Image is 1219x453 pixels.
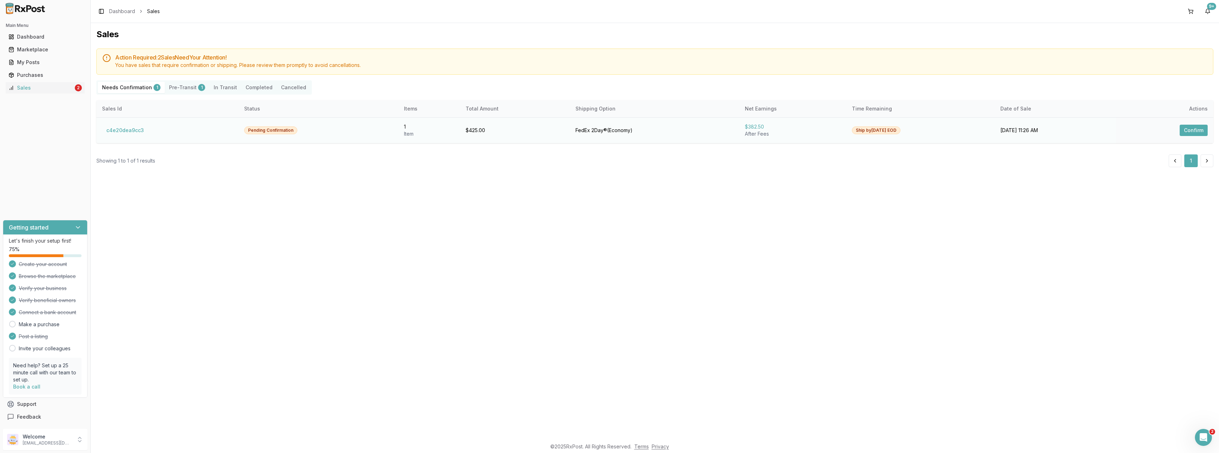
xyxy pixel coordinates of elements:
div: Pending Confirmation [244,126,297,134]
div: Ship by [DATE] EOD [852,126,900,134]
button: Cancelled [277,82,310,93]
div: 2 [75,84,82,91]
span: Browse the marketplace [19,273,76,280]
a: Marketplace [6,43,85,56]
button: Feedback [3,410,88,423]
a: Dashboard [6,30,85,43]
a: Privacy [652,443,669,449]
button: Sales2 [3,82,88,94]
div: You have sales that require confirmation or shipping. Please review them promptly to avoid cancel... [115,62,1207,69]
button: Dashboard [3,31,88,43]
a: Terms [634,443,649,449]
th: Total Amount [460,100,570,117]
a: Book a call [13,384,40,390]
button: Support [3,398,88,410]
h2: Main Menu [6,23,85,28]
div: Marketplace [9,46,82,53]
p: Let's finish your setup first! [9,237,82,244]
button: c4e20dea9cc3 [102,125,148,136]
button: In Transit [209,82,241,93]
span: Verify beneficial owners [19,297,76,304]
div: Item [404,130,454,137]
th: Time Remaining [846,100,995,117]
th: Actions [1116,100,1213,117]
a: Purchases [6,69,85,81]
th: Net Earnings [739,100,846,117]
p: Need help? Set up a 25 minute call with our team to set up. [13,362,77,383]
a: Sales2 [6,81,85,94]
span: Verify your business [19,285,67,292]
div: $382.50 [745,123,841,130]
th: Items [398,100,460,117]
div: 9+ [1207,3,1216,10]
button: My Posts [3,57,88,68]
h5: Action Required: 2 Sale s Need Your Attention! [115,55,1207,60]
div: 1 [404,123,454,130]
p: Welcome [23,433,72,440]
p: [EMAIL_ADDRESS][DOMAIN_NAME] [23,440,72,446]
a: Make a purchase [19,321,60,328]
div: Sales [9,84,73,91]
span: Connect a bank account [19,309,76,316]
h1: Sales [96,29,1213,40]
button: Needs Confirmation [98,82,165,93]
span: Create your account [19,261,67,268]
a: Dashboard [109,8,135,15]
h3: Getting started [9,223,49,232]
iframe: Intercom live chat [1195,429,1212,446]
div: $425.00 [466,127,564,134]
nav: breadcrumb [109,8,160,15]
a: My Posts [6,56,85,69]
div: My Posts [9,59,82,66]
a: Invite your colleagues [19,345,71,352]
div: [DATE] 11:26 AM [1000,127,1110,134]
button: Purchases [3,69,88,81]
span: 2 [1209,429,1215,435]
button: Confirm [1180,125,1208,136]
button: Completed [241,82,277,93]
img: RxPost Logo [3,3,48,14]
button: Pre-Transit [165,82,209,93]
div: FedEx 2Day® ( Economy ) [575,127,734,134]
th: Date of Sale [995,100,1116,117]
div: After Fees [745,130,841,137]
div: 1 [153,84,161,91]
button: 9+ [1202,6,1213,17]
div: Showing 1 to 1 of 1 results [96,157,155,164]
span: 75 % [9,246,19,253]
th: Status [238,100,398,117]
img: User avatar [7,434,18,445]
div: Dashboard [9,33,82,40]
div: Purchases [9,72,82,79]
button: 1 [1184,154,1198,167]
th: Sales Id [96,100,238,117]
th: Shipping Option [570,100,739,117]
span: Post a listing [19,333,48,340]
span: Feedback [17,413,41,420]
div: 1 [198,84,205,91]
span: Sales [147,8,160,15]
button: Marketplace [3,44,88,55]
